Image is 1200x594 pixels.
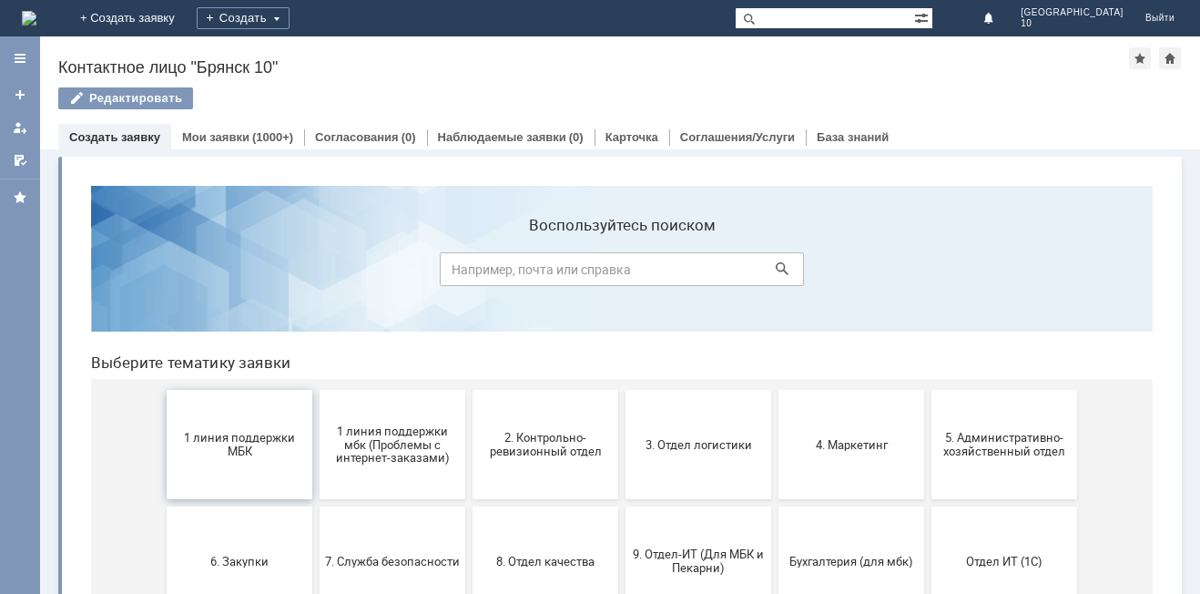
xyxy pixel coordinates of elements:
[252,130,293,144] div: (1000+)
[69,130,160,144] a: Создать заявку
[702,452,848,561] button: Это соглашение не активно!
[90,335,236,445] button: 6. Закупки
[182,130,249,144] a: Мои заявки
[396,219,542,328] button: 2. Контрольно-ревизионный отдел
[605,130,658,144] a: Карточка
[860,383,995,396] span: Отдел ИТ (1С)
[855,219,1001,328] button: 5. Административно-хозяйственный отдел
[680,130,795,144] a: Соглашения/Услуги
[554,376,689,404] span: 9. Отдел-ИТ (Для МБК и Пекарни)
[243,335,389,445] button: 7. Служба безопасности
[363,45,727,63] label: Воспользуйтесь поиском
[5,113,35,142] a: Мои заявки
[438,130,566,144] a: Наблюдаемые заявки
[243,452,389,561] button: Отдел-ИТ (Офис)
[396,452,542,561] button: Финансовый отдел
[22,11,36,26] a: Перейти на домашнюю страницу
[197,7,290,29] div: Создать
[90,452,236,561] button: Отдел-ИТ (Битрикс24 и CRM)
[402,130,416,144] div: (0)
[549,335,695,445] button: 9. Отдел-ИТ (Для МБК и Пекарни)
[855,335,1001,445] button: Отдел ИТ (1С)
[96,383,230,396] span: 6. Закупки
[549,452,695,561] button: Франчайзинг
[363,81,727,115] input: Например, почта или справка
[707,493,842,520] span: Это соглашение не активно!
[702,335,848,445] button: Бухгалтерия (для мбк)
[914,8,932,26] span: Расширенный поиск
[249,499,383,513] span: Отдел-ИТ (Офис)
[707,383,842,396] span: Бухгалтерия (для мбк)
[817,130,889,144] a: База знаний
[860,486,995,527] span: [PERSON_NAME]. Услуги ИТ для МБК (оформляет L1)
[860,260,995,287] span: 5. Административно-хозяйственный отдел
[1159,47,1181,69] div: Сделать домашней страницей
[402,383,536,396] span: 8. Отдел качества
[96,260,230,287] span: 1 линия поддержки МБК
[315,130,399,144] a: Согласования
[702,219,848,328] button: 4. Маркетинг
[549,219,695,328] button: 3. Отдел логистики
[855,452,1001,561] button: [PERSON_NAME]. Услуги ИТ для МБК (оформляет L1)
[249,383,383,396] span: 7. Служба безопасности
[1021,7,1124,18] span: [GEOGRAPHIC_DATA]
[569,130,584,144] div: (0)
[58,58,1129,77] div: Контактное лицо "Брянск 10"
[96,493,230,520] span: Отдел-ИТ (Битрикс24 и CRM)
[402,260,536,287] span: 2. Контрольно-ревизионный отдел
[396,335,542,445] button: 8. Отдел качества
[5,80,35,109] a: Создать заявку
[243,219,389,328] button: 1 линия поддержки мбк (Проблемы с интернет-заказами)
[22,11,36,26] img: logo
[249,252,383,293] span: 1 линия поддержки мбк (Проблемы с интернет-заказами)
[554,499,689,513] span: Франчайзинг
[1021,18,1124,29] span: 10
[5,146,35,175] a: Мои согласования
[1129,47,1151,69] div: Добавить в избранное
[90,219,236,328] button: 1 линия поддержки МБК
[707,266,842,280] span: 4. Маркетинг
[554,266,689,280] span: 3. Отдел логистики
[402,499,536,513] span: Финансовый отдел
[15,182,1076,200] header: Выберите тематику заявки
